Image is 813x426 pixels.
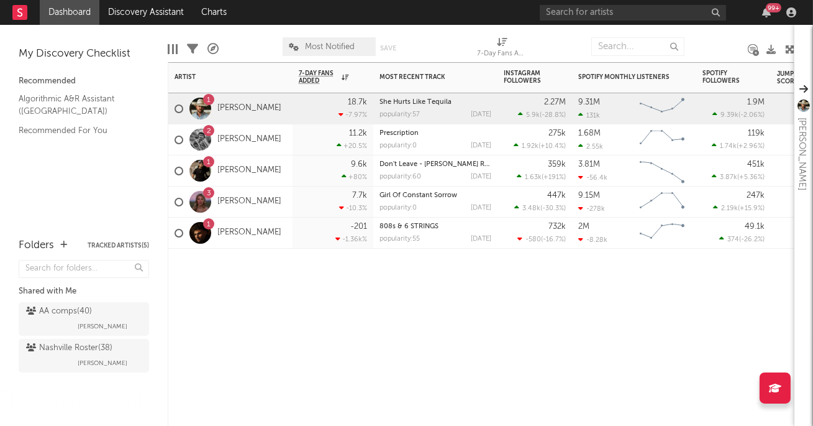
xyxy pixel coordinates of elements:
[19,124,137,137] a: Recommended For You
[379,142,417,149] div: popularity: 0
[634,124,690,155] svg: Chart title
[578,192,600,200] div: 9.15M
[526,112,540,119] span: 5.9k
[379,99,452,106] a: She Hurts Like Tequila
[578,223,589,231] div: 2M
[702,70,746,85] div: Spotify Followers
[478,47,527,62] div: 7-Day Fans Added (7-Day Fans Added)
[712,142,765,150] div: ( )
[578,111,600,119] div: 131k
[471,236,491,243] div: [DATE]
[578,174,607,182] div: -56.4k
[721,205,738,212] span: 2.19k
[379,205,417,211] div: popularity: 0
[379,236,420,243] div: popularity: 55
[305,43,355,51] span: Most Notified
[379,174,421,180] div: popularity: 60
[379,223,438,230] a: 808s & 6 STRINGS
[712,173,765,181] div: ( )
[766,3,781,12] div: 99 +
[379,192,491,199] div: Girl Of Constant Sorrow
[337,142,367,150] div: +20.5 %
[720,174,737,181] span: 3.87k
[542,205,564,212] span: -30.3 %
[522,205,540,212] span: 3.48k
[794,118,809,190] div: [PERSON_NAME]
[217,197,281,207] a: [PERSON_NAME]
[379,111,420,118] div: popularity: 57
[78,319,127,334] span: [PERSON_NAME]
[712,111,765,119] div: ( )
[504,70,547,85] div: Instagram Followers
[379,130,419,137] a: Prescription
[379,99,491,106] div: She Hurts Like Tequila
[299,70,338,85] span: 7-Day Fans Added
[351,160,367,169] div: 9.6k
[740,205,763,212] span: +15.9 %
[748,129,765,137] div: 119k
[517,173,566,181] div: ( )
[217,165,281,176] a: [PERSON_NAME]
[548,129,566,137] div: 275k
[740,112,763,119] span: -2.06 %
[471,142,491,149] div: [DATE]
[379,73,473,81] div: Most Recent Track
[542,112,564,119] span: -28.8 %
[335,235,367,243] div: -1.36k %
[578,205,605,213] div: -278k
[379,161,500,168] a: Don't Leave - [PERSON_NAME] Remix
[352,192,367,200] div: 7.7k
[78,356,127,371] span: [PERSON_NAME]
[747,160,765,169] div: 451k
[777,70,808,85] div: Jump Score
[26,341,112,356] div: Nashville Roster ( 38 )
[19,339,149,373] a: Nashville Roster(38)[PERSON_NAME]
[349,129,367,137] div: 11.2k
[540,5,726,21] input: Search for artists
[379,192,457,199] a: Girl Of Constant Sorrow
[578,98,600,106] div: 9.31M
[187,31,198,67] div: Filters
[745,223,765,231] div: 49.1k
[379,130,491,137] div: Prescription
[634,155,690,187] svg: Chart title
[348,98,367,106] div: 18.7k
[514,142,566,150] div: ( )
[350,223,367,231] div: -201
[19,74,149,89] div: Recommended
[338,111,367,119] div: -7.97 %
[543,174,564,181] span: +191 %
[578,236,607,244] div: -8.28k
[175,73,268,81] div: Artist
[339,204,367,212] div: -10.3 %
[738,143,763,150] span: +2.96 %
[713,204,765,212] div: ( )
[634,93,690,124] svg: Chart title
[762,7,771,17] button: 99+
[207,31,219,67] div: A&R Pipeline
[720,112,738,119] span: 9.39k
[747,98,765,106] div: 1.9M
[514,204,566,212] div: ( )
[727,236,739,243] span: 374
[379,161,491,168] div: Don't Leave - Jolene Remix
[471,111,491,118] div: [DATE]
[471,174,491,180] div: [DATE]
[578,73,671,81] div: Spotify Monthly Listeners
[739,174,763,181] span: +5.36 %
[19,238,54,253] div: Folders
[19,302,149,336] a: AA comps(40)[PERSON_NAME]
[543,236,564,243] span: -16.7 %
[518,111,566,119] div: ( )
[547,192,566,200] div: 447k
[342,173,367,181] div: +80 %
[478,31,527,67] div: 7-Day Fans Added (7-Day Fans Added)
[544,98,566,106] div: 2.27M
[525,236,541,243] span: -580
[522,143,538,150] span: 1.92k
[380,45,396,52] button: Save
[471,205,491,211] div: [DATE]
[591,37,684,56] input: Search...
[720,143,737,150] span: 1.74k
[19,260,149,278] input: Search for folders...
